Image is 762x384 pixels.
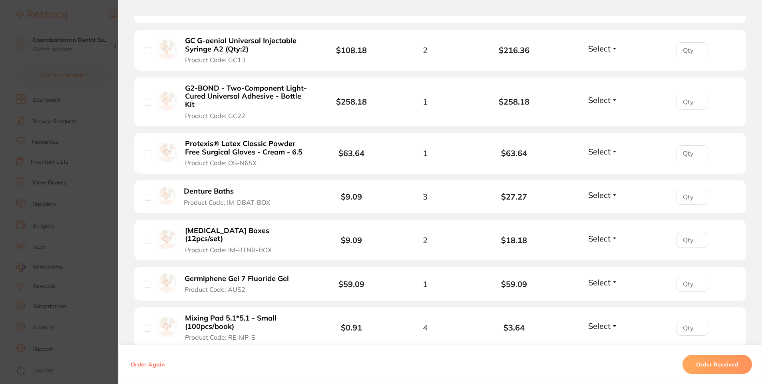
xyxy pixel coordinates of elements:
[183,314,310,342] button: Mixing Pad 5.1*5.1 - Small (100pcs/book) Product Code: RE-MP-S
[586,321,620,331] button: Select
[185,275,289,283] b: Germiphene Gel 7 Fluoride Gel
[341,323,362,333] b: $0.91
[676,42,708,58] input: Qty
[470,148,559,158] b: $63.64
[183,226,310,254] button: [MEDICAL_DATA] Boxes (12pcs/set) Product Code: IM-RTNR-BOX
[588,277,611,287] span: Select
[423,236,428,245] span: 2
[423,97,428,106] span: 1
[423,279,428,289] span: 1
[336,45,367,55] b: $108.18
[423,192,428,201] span: 3
[336,97,367,107] b: $258.18
[586,95,620,105] button: Select
[676,232,708,248] input: Qty
[470,323,559,332] b: $3.64
[184,9,268,16] span: Product Code: COM-PH CUP
[182,274,298,294] button: Germiphene Gel 7 Fluoride Gel Product Code: AUS2
[423,46,428,55] span: 2
[185,140,307,156] b: Protexis® Latex Classic Powder Free Surgical Gloves - Cream - 6.5
[470,279,559,289] b: $59.09
[157,40,177,59] img: GC G-aenial Universal Injectable Syringe A2 (Qty:2)
[676,94,708,110] input: Qty
[470,236,559,245] b: $18.18
[185,56,245,63] span: Product Code: GC13
[676,320,708,336] input: Qty
[185,159,257,166] span: Product Code: OS-N65X
[181,187,280,206] button: Denture Baths Product Code: IM-DBAT-BOX
[185,37,307,53] b: GC G-aenial Universal Injectable Syringe A2 (Qty:2)
[588,234,611,243] span: Select
[586,190,620,200] button: Select
[185,112,245,119] span: Product Code: GC22
[185,84,307,109] b: G2-BOND - Two-Component Light-Cured Universal Adhesive - Bottle Kit
[588,44,611,53] span: Select
[588,146,611,156] span: Select
[157,273,176,293] img: Germiphene Gel 7 Fluoride Gel
[157,317,177,336] img: Mixing Pad 5.1*5.1 - Small (100pcs/book)
[586,234,620,243] button: Select
[183,84,310,120] button: G2-BOND - Two-Component Light-Cured Universal Adhesive - Bottle Kit Product Code: GC22
[338,148,364,158] b: $63.64
[157,187,175,205] img: Denture Baths
[341,235,362,245] b: $9.09
[157,230,177,249] img: Retainer Boxes (12pcs/set)
[586,277,620,287] button: Select
[423,323,428,332] span: 4
[470,192,559,201] b: $27.27
[470,46,559,55] b: $216.36
[586,44,620,53] button: Select
[586,146,620,156] button: Select
[157,91,177,111] img: G2-BOND - Two-Component Light-Cured Universal Adhesive - Bottle Kit
[341,192,362,202] b: $9.09
[128,361,167,368] button: Order Again
[676,276,708,292] input: Qty
[676,145,708,161] input: Qty
[338,279,364,289] b: $59.09
[185,227,307,243] b: [MEDICAL_DATA] Boxes (12pcs/set)
[588,190,611,200] span: Select
[185,314,307,331] b: Mixing Pad 5.1*5.1 - Small (100pcs/book)
[588,95,611,105] span: Select
[682,355,752,374] button: Order Received
[157,143,177,162] img: Protexis® Latex Classic Powder Free Surgical Gloves - Cream - 6.5
[423,148,428,158] span: 1
[588,321,611,331] span: Select
[183,139,310,167] button: Protexis® Latex Classic Powder Free Surgical Gloves - Cream - 6.5 Product Code: OS-N65X
[185,246,272,253] span: Product Code: IM-RTNR-BOX
[185,334,255,341] span: Product Code: RE-MP-S
[184,187,234,196] b: Denture Baths
[676,189,708,205] input: Qty
[183,36,310,64] button: GC G-aenial Universal Injectable Syringe A2 (Qty:2) Product Code: GC13
[470,97,559,106] b: $258.18
[184,199,270,206] span: Product Code: IM-DBAT-BOX
[185,286,245,293] span: Product Code: AUS2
